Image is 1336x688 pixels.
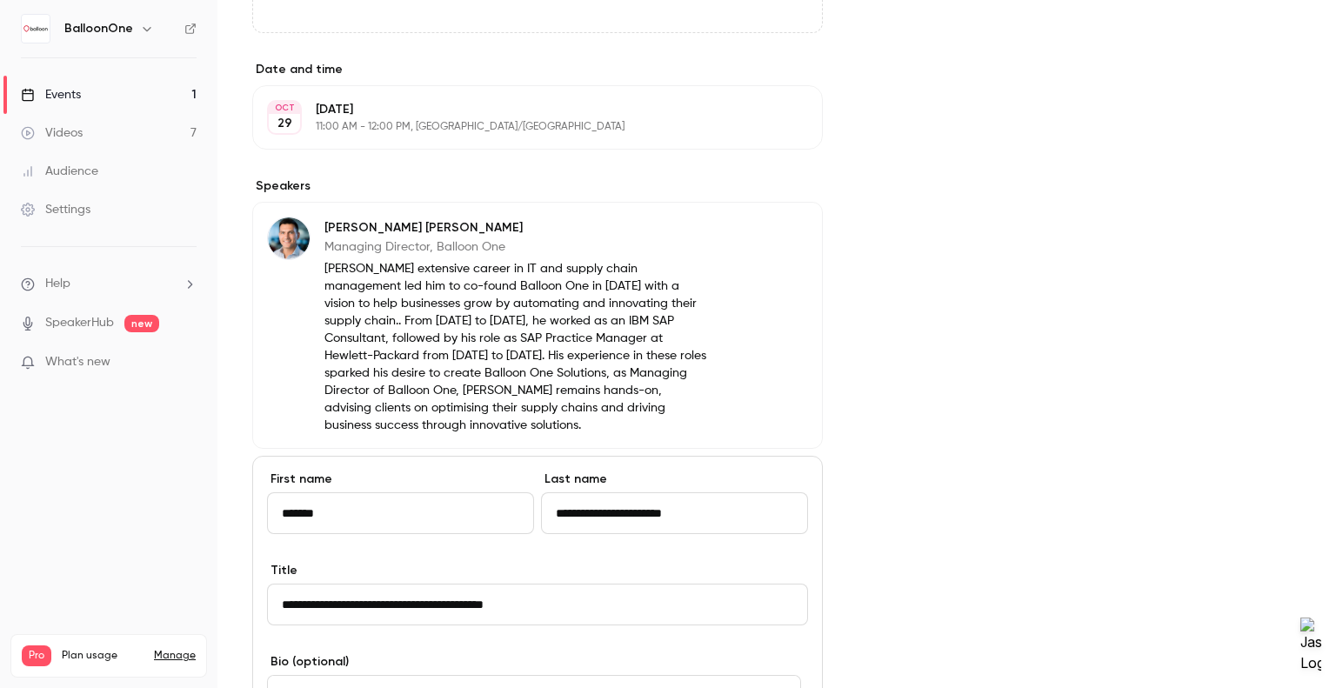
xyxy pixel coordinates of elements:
label: Title [267,562,808,579]
div: Audience [21,163,98,180]
label: Last name [541,471,808,488]
img: Craig Powell [268,217,310,259]
a: Manage [154,649,196,663]
span: What's new [45,353,110,371]
p: [PERSON_NAME] extensive career in IT and supply chain management led him to co-found Balloon One ... [324,260,710,434]
iframe: Noticeable Trigger [176,355,197,371]
span: Help [45,275,70,293]
li: help-dropdown-opener [21,275,197,293]
label: Bio (optional) [267,653,808,671]
label: Date and time [252,61,823,78]
p: 11:00 AM - 12:00 PM, [GEOGRAPHIC_DATA]/[GEOGRAPHIC_DATA] [316,120,731,134]
div: Craig Powell[PERSON_NAME] [PERSON_NAME]Managing Director, Balloon One[PERSON_NAME] extensive care... [252,202,823,449]
span: new [124,315,159,332]
span: Pro [22,645,51,666]
p: Managing Director, Balloon One [324,238,710,256]
span: Plan usage [62,649,144,663]
a: SpeakerHub [45,314,114,332]
div: Settings [21,201,90,218]
h6: BalloonOne [64,20,133,37]
div: OCT [269,102,300,114]
div: Events [21,86,81,104]
p: [DATE] [316,101,731,118]
img: BalloonOne [22,15,50,43]
label: First name [267,471,534,488]
div: Videos [21,124,83,142]
p: 29 [277,115,292,132]
p: [PERSON_NAME] [PERSON_NAME] [324,219,710,237]
label: Speakers [252,177,823,195]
